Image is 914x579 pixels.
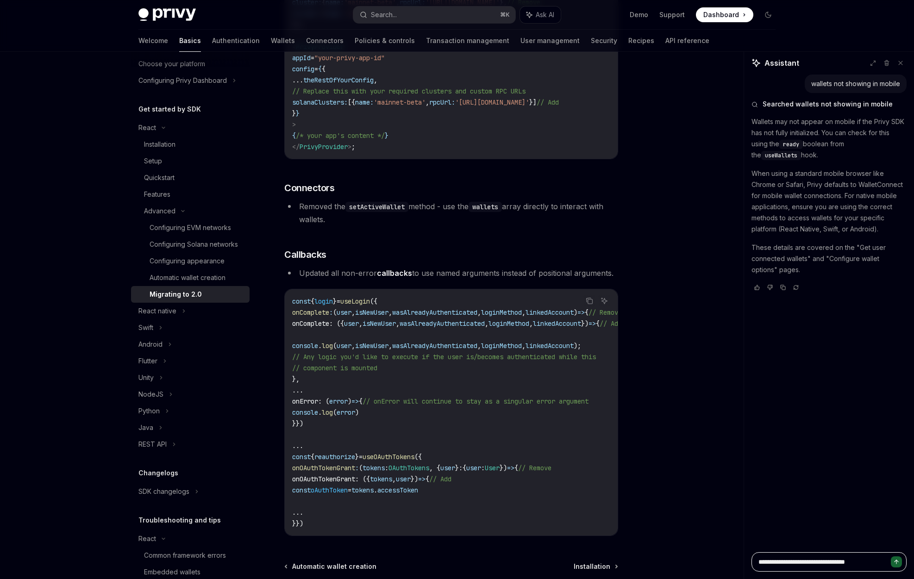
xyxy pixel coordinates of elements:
span: , [477,308,481,317]
span: onComplete [292,308,329,317]
h5: Troubleshooting and tips [138,515,221,526]
a: callbacks [377,268,412,278]
span: const [292,486,311,494]
span: // Add [429,475,451,483]
span: isNewUser [355,342,388,350]
span: onOAuthTokenGrant [292,464,355,472]
span: { [463,464,466,472]
span: ) [355,408,359,417]
span: { [318,65,322,73]
span: linkedAccount [526,342,574,350]
span: reauthorize [314,453,355,461]
span: // onError will continue to stay as a singular error argument [363,397,588,405]
span: : ({ [355,475,370,483]
span: Dashboard [703,10,739,19]
span: { [585,308,588,317]
div: Advanced [144,205,175,217]
div: wallets not showing in mobile [811,79,900,88]
span: } [455,464,459,472]
span: }) [411,475,418,483]
div: NodeJS [138,389,163,400]
span: }}) [292,519,303,528]
span: , [522,342,526,350]
span: // Remove [518,464,551,472]
span: . [318,408,322,417]
span: Searched wallets not showing in mobile [763,100,893,109]
code: setActiveWallet [345,202,408,212]
span: const [292,453,311,461]
span: , [359,319,363,328]
li: Removed the method - use the array directly to interact with wallets. [284,200,618,226]
a: Configuring EVM networks [131,219,250,236]
a: Quickstart [131,169,250,186]
span: }, [292,375,300,383]
a: Transaction management [426,30,509,52]
a: User management [520,30,580,52]
div: Features [144,189,170,200]
span: wasAlreadyAuthenticated [392,342,477,350]
span: rpcUrl: [429,98,455,106]
button: Searched wallets not showing in mobile [751,100,907,109]
span: </ [292,143,300,151]
div: Quickstart [144,172,175,183]
a: Security [591,30,617,52]
span: console [292,408,318,417]
span: , [374,76,377,84]
span: onComplete [292,319,329,328]
span: , [388,308,392,317]
span: = [348,486,351,494]
span: Connectors [284,181,334,194]
a: Authentication [212,30,260,52]
button: Copy the contents from the code block [583,295,595,307]
span: => [418,475,426,483]
span: // component is mounted [292,364,377,372]
span: , [351,342,355,350]
span: wasAlreadyAuthenticated [400,319,485,328]
a: API reference [665,30,709,52]
p: When using a standard mobile browser like Chrome or Safari, Privy defaults to WalletConnect for m... [751,168,907,235]
span: user [440,464,455,472]
a: Features [131,186,250,203]
span: tokens [370,475,392,483]
span: name: [355,98,374,106]
li: Updated all non-error to use named arguments instead of positional arguments. [284,267,618,280]
div: Search... [371,9,397,20]
span: ; [351,143,355,151]
div: Configuring Solana networks [150,239,238,250]
span: ... [292,386,303,394]
span: , { [429,464,440,472]
span: { [596,319,600,328]
span: => [588,319,596,328]
h5: Changelogs [138,467,178,479]
span: [{ [348,98,355,106]
span: // Add [537,98,559,106]
span: , [529,319,533,328]
span: user [344,319,359,328]
a: Recipes [628,30,654,52]
span: }) [581,319,588,328]
a: Setup [131,153,250,169]
span: solanaClusters: [292,98,348,106]
span: : [481,464,485,472]
div: Swift [138,322,153,333]
span: /* your app's content */ [296,131,385,140]
a: Dashboard [696,7,753,22]
span: : [385,464,388,472]
span: error [329,397,348,405]
a: Welcome [138,30,168,52]
span: // Add [600,319,622,328]
span: user [466,464,481,472]
span: linkedAccount [533,319,581,328]
div: Configuring EVM networks [150,222,231,233]
span: ( [333,408,337,417]
span: Callbacks [284,248,326,261]
span: }] [529,98,537,106]
a: Configuring Solana networks [131,236,250,253]
span: : ( [318,397,329,405]
span: config [292,65,314,73]
span: wasAlreadyAuthenticated [392,308,477,317]
span: tokens [363,464,385,472]
span: '[URL][DOMAIN_NAME]' [455,98,529,106]
span: { [514,464,518,472]
span: onError [292,397,318,405]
